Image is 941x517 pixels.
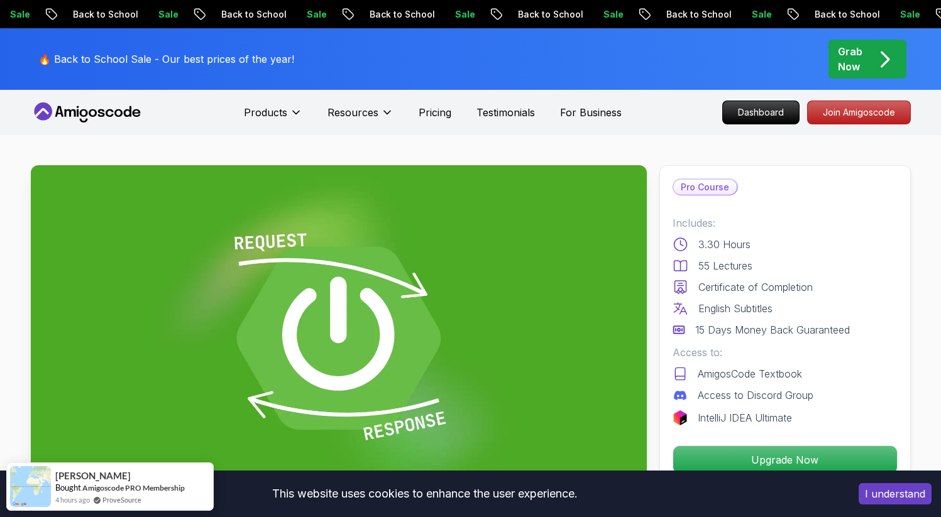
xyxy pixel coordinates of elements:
p: 55 Lectures [698,258,752,273]
p: Access to: [673,345,898,360]
div: This website uses cookies to enhance the user experience. [9,480,840,508]
span: Bought [55,482,81,493]
a: ProveSource [102,494,141,505]
p: Pro Course [673,180,737,195]
p: AmigosCode Textbook [698,366,802,381]
p: Sale [136,8,177,21]
p: Sale [433,8,473,21]
p: Sale [581,8,622,21]
p: Certificate of Completion [698,280,813,295]
p: Back to School [51,8,136,21]
a: Join Amigoscode [807,101,911,124]
img: building-apis-with-spring-boot_thumbnail [31,165,647,511]
p: Resources [327,105,378,120]
a: Pricing [419,105,451,120]
p: 15 Days Money Back Guaranteed [695,322,850,337]
p: Join Amigoscode [808,101,910,124]
button: Accept cookies [859,483,932,504]
a: Testimonials [476,105,535,120]
a: Amigoscode PRO Membership [82,482,185,493]
p: IntelliJ IDEA Ultimate [698,410,792,425]
p: Back to School [644,8,730,21]
img: jetbrains logo [673,410,688,425]
p: Dashboard [723,101,799,124]
button: Upgrade Now [673,445,898,474]
p: Upgrade Now [673,446,897,474]
a: Dashboard [722,101,800,124]
span: [PERSON_NAME] [55,471,131,481]
p: Back to School [199,8,285,21]
p: Grab Now [838,44,862,74]
button: Products [244,105,302,130]
p: Back to School [496,8,581,21]
p: 🔥 Back to School Sale - Our best prices of the year! [38,52,294,67]
p: Sale [730,8,770,21]
p: English Subtitles [698,301,773,316]
img: provesource social proof notification image [10,466,51,507]
p: Includes: [673,215,898,231]
a: For Business [560,105,622,120]
p: Sale [285,8,325,21]
button: Resources [327,105,393,130]
p: 3.30 Hours [698,237,751,252]
p: Sale [878,8,918,21]
p: Access to Discord Group [698,388,813,403]
p: Back to School [793,8,878,21]
span: 4 hours ago [55,494,90,505]
p: Products [244,105,287,120]
p: Back to School [348,8,433,21]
